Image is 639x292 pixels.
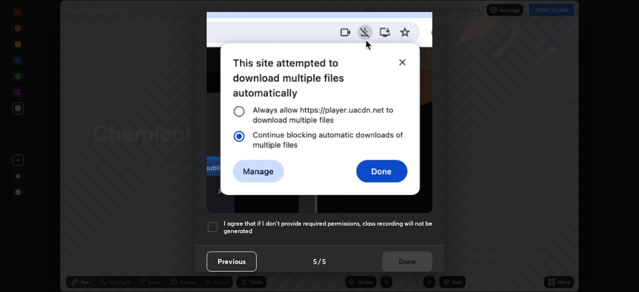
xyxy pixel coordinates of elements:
[207,252,257,272] button: Previous
[224,220,432,235] h5: I agree that if I don't provide required permissions, class recording will not be generated
[318,256,321,267] h4: /
[313,256,317,267] h4: 5
[322,256,326,267] h4: 5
